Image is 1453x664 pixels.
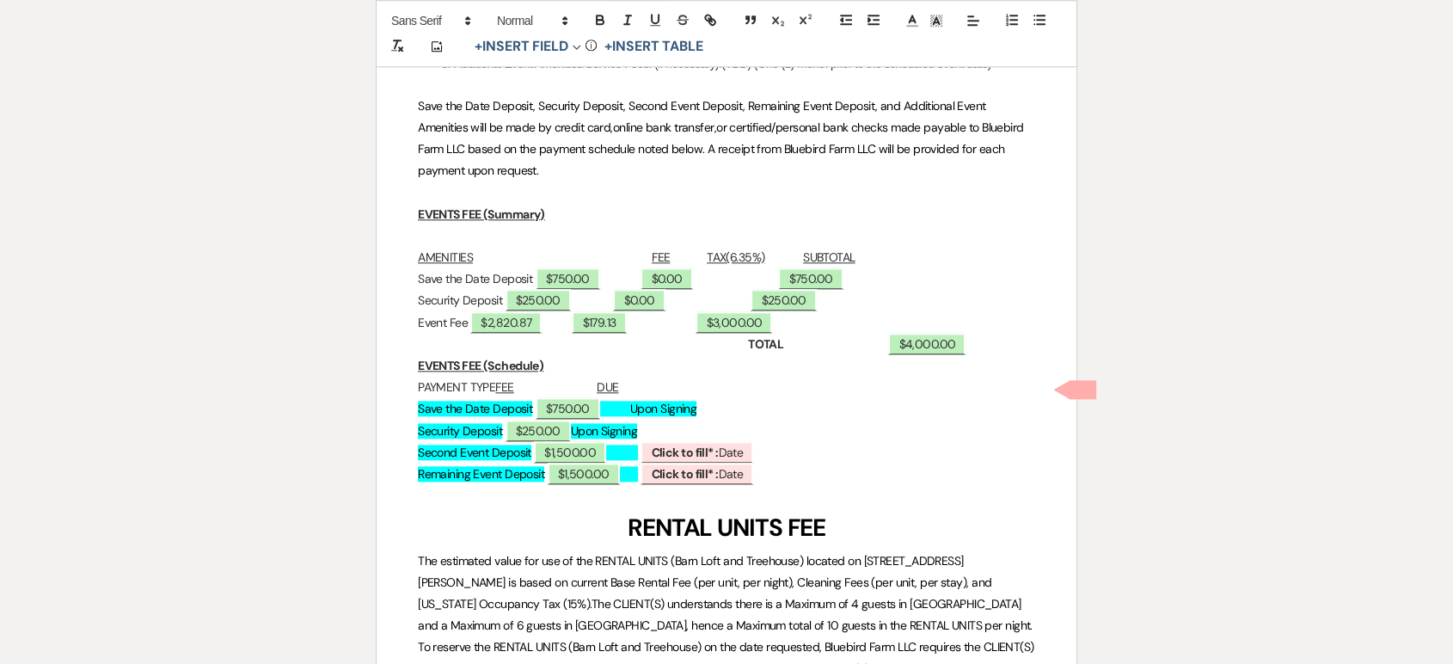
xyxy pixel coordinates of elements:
b: Click to fill* : [651,445,718,460]
span: $1,500.00 [534,441,606,463]
span: $250.00 [506,289,571,310]
span: $750.00 [778,267,843,289]
span: Save the Date Deposit [418,401,532,416]
span: $250.00 [751,289,816,310]
p: Security Deposit [418,290,1035,311]
span: online bank transfer, [613,120,716,135]
span: The CLIENT(S) understands there is a Maximum of 4 guests in [GEOGRAPHIC_DATA] and a Maximum of 6 ... [418,596,1035,655]
u: AMENITIES [418,249,473,265]
span: $0.00 [613,289,665,310]
span: + [604,40,612,53]
p: Save the Date Deposit [418,268,1035,290]
span: Text Background Color [924,10,948,31]
span: $0.00 [641,267,692,289]
u: TAX(6.35%) [707,249,764,265]
span: $2,820.87 [470,311,542,333]
p: PAYMENT TYPE [418,377,1035,398]
u: FEE [652,249,670,265]
span: Date [641,441,753,463]
span: Save the Date Deposit, Security Deposit, Second Event Deposit, Remaining Event Deposit, and Addit... [418,98,989,135]
span: Second Event Deposit [418,445,531,460]
span: $179.13 [572,311,626,333]
span: Remaining Event Deposit [418,466,544,482]
span: Alignment [961,10,985,31]
span: $250.00 [506,420,571,441]
span: Date [641,463,753,484]
strong: TOTAL [748,336,783,352]
u: EVENTS FEE (Summary) [418,206,545,222]
u: FEE DUE [495,379,618,395]
span: + [475,40,482,53]
u: EVENTS FEE (Schedule) [418,358,543,373]
span: Text Color [900,10,924,31]
p: Event Fee [418,312,1035,334]
span: $750.00 [536,267,600,289]
button: +Insert Table [598,36,709,57]
button: Insert Field [469,36,587,57]
strong: RENTAL UNITS FEE [628,512,825,544]
span: $4,000.00 [888,333,966,354]
span: Upon Signing [630,401,696,416]
b: Click to fill* : [651,466,718,482]
span: or certified/personal bank checks made payable to Bluebird Farm LLC based on the payment schedule... [418,120,1027,178]
span: $1,500.00 [548,463,620,484]
span: Upon Signing [571,423,637,439]
u: SUBTOTAL [803,249,855,265]
span: $750.00 [536,397,600,419]
span: Header Formats [489,10,573,31]
span: Security Deposit [418,423,502,439]
span: $3,000.00 [696,311,772,333]
span: The estimated value for use of the RENTAL UNITS (Barn Loft and Treehouse) located on [STREET_ADDR... [418,553,995,612]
